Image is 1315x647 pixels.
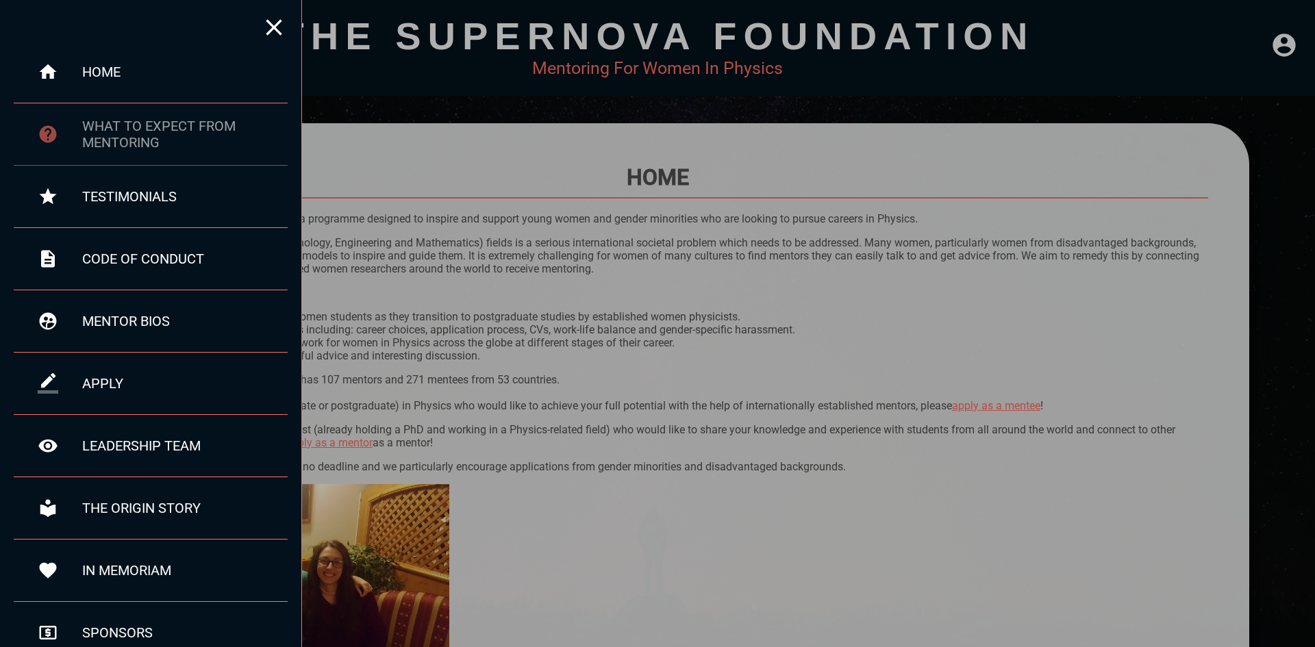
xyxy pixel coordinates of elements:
[82,375,288,392] div: apply
[82,500,288,516] div: the origin story
[82,313,288,329] div: mentor bios
[82,188,288,205] div: testimonials
[82,118,288,151] div: what to expect from mentoring
[82,437,288,454] div: leadership team
[82,251,288,267] div: code of conduct
[82,64,288,80] div: home
[82,562,288,579] div: in memoriam
[82,624,288,641] div: sponsors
